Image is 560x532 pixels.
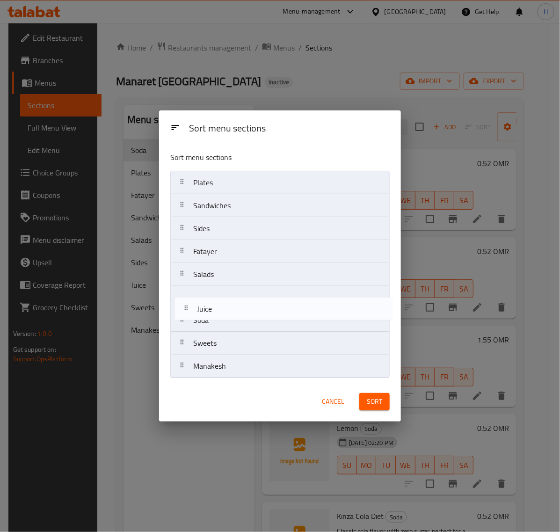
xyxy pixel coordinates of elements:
[185,118,393,139] div: Sort menu sections
[318,393,348,410] button: Cancel
[322,396,344,408] span: Cancel
[367,396,382,408] span: Sort
[359,393,390,410] button: Sort
[170,152,344,163] p: Sort menu sections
